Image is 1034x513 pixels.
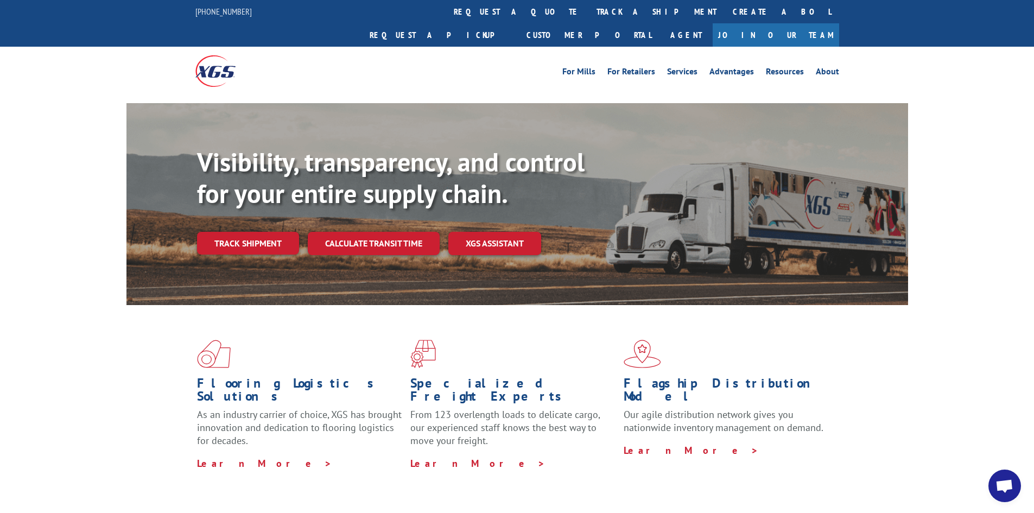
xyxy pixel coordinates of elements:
[197,457,332,470] a: Learn More >
[410,377,616,408] h1: Specialized Freight Experts
[816,67,839,79] a: About
[197,377,402,408] h1: Flooring Logistics Solutions
[624,340,661,368] img: xgs-icon-flagship-distribution-model-red
[766,67,804,79] a: Resources
[709,67,754,79] a: Advantages
[562,67,595,79] a: For Mills
[448,232,541,255] a: XGS ASSISTANT
[624,408,823,434] span: Our agile distribution network gives you nationwide inventory management on demand.
[624,377,829,408] h1: Flagship Distribution Model
[410,457,545,470] a: Learn More >
[607,67,655,79] a: For Retailers
[518,23,659,47] a: Customer Portal
[197,408,402,447] span: As an industry carrier of choice, XGS has brought innovation and dedication to flooring logistics...
[197,232,299,255] a: Track shipment
[195,6,252,17] a: [PHONE_NUMBER]
[988,470,1021,502] div: Open chat
[197,340,231,368] img: xgs-icon-total-supply-chain-intelligence-red
[197,145,585,210] b: Visibility, transparency, and control for your entire supply chain.
[361,23,518,47] a: Request a pickup
[659,23,713,47] a: Agent
[624,444,759,457] a: Learn More >
[410,340,436,368] img: xgs-icon-focused-on-flooring-red
[667,67,697,79] a: Services
[410,408,616,457] p: From 123 overlength loads to delicate cargo, our experienced staff knows the best way to move you...
[308,232,440,255] a: Calculate transit time
[713,23,839,47] a: Join Our Team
